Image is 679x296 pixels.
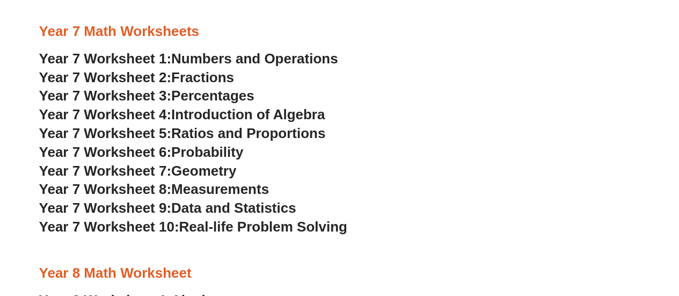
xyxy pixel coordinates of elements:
[171,69,234,85] span: Fractions
[171,181,269,197] span: Measurements
[171,125,325,141] span: Ratios and Proportions
[39,106,325,122] a: Year 7 Worksheet 4:Introduction of Algebra
[39,219,179,235] span: Year 7 Worksheet 10:
[39,106,172,122] span: Year 7 Worksheet 4:
[39,125,172,141] span: Year 7 Worksheet 5:
[39,69,172,85] span: Year 7 Worksheet 2:
[39,200,172,216] span: Year 7 Worksheet 9:
[171,50,338,67] span: Numbers and Operations
[39,181,269,197] a: Year 7 Worksheet 8:Measurements
[39,23,640,41] h3: Year 7 Math Worksheets
[171,163,236,179] span: Geometry
[39,181,172,197] span: Year 7 Worksheet 8:
[39,264,640,283] h3: Year 8 Math Worksheet
[39,88,254,104] a: Year 7 Worksheet 3:Percentages
[39,144,244,160] a: Year 7 Worksheet 6:Probability
[171,200,296,216] span: Data and Statistics
[39,163,237,179] a: Year 7 Worksheet 7:Geometry
[39,50,172,67] span: Year 7 Worksheet 1:
[39,144,172,160] span: Year 7 Worksheet 6:
[39,163,172,179] span: Year 7 Worksheet 7:
[39,50,338,67] a: Year 7 Worksheet 1:Numbers and Operations
[39,219,347,235] a: Year 7 Worksheet 10:Real-life Problem Solving
[39,200,296,216] a: Year 7 Worksheet 9:Data and Statistics
[179,219,347,235] span: Real-life Problem Solving
[39,69,234,85] a: Year 7 Worksheet 2:Fractions
[39,88,172,104] span: Year 7 Worksheet 3:
[500,175,679,296] iframe: Chat Widget
[171,144,243,160] span: Probability
[171,88,254,104] span: Percentages
[171,106,325,122] span: Introduction of Algebra
[39,125,326,141] a: Year 7 Worksheet 5:Ratios and Proportions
